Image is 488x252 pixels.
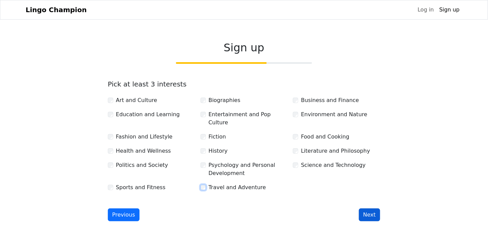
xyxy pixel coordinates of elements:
[301,110,367,119] label: Environment and Nature
[108,41,380,54] h2: Sign up
[437,3,462,17] a: Sign up
[415,3,436,17] a: Log in
[301,133,349,141] label: Food and Cooking
[209,183,266,192] label: Travel and Adventure
[301,96,359,104] label: Business and Finance
[26,3,87,17] a: Lingo Champion
[209,161,288,177] label: Psychology and Personal Development
[108,208,140,221] button: Previous
[116,147,171,155] label: Health and Wellness
[116,96,157,104] label: Art and Culture
[359,208,380,221] button: Next
[301,147,370,155] label: Literature and Philosophy
[301,161,366,169] label: Science and Technology
[116,110,180,119] label: Education and Learning
[209,96,241,104] label: Biographies
[116,183,165,192] label: Sports and Fitness
[209,133,226,141] label: Fiction
[209,110,288,127] label: Entertainment and Pop Culture
[108,80,187,88] label: Pick at least 3 interests
[116,161,168,169] label: Politics and Society
[116,133,173,141] label: Fashion and Lifestyle
[209,147,228,155] label: History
